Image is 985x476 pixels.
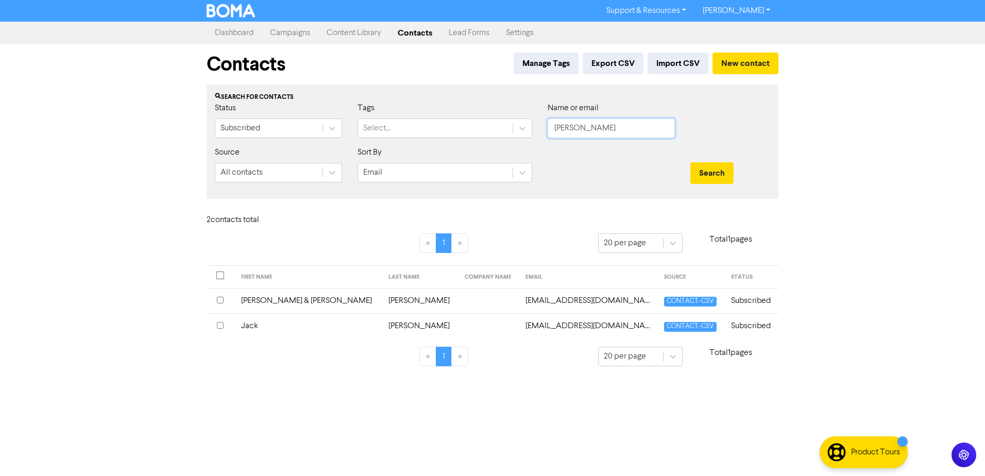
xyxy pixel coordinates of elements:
[215,146,240,159] label: Source
[382,266,458,288] th: LAST NAME
[436,347,452,366] a: Page 1 is your current page
[548,102,599,114] label: Name or email
[725,288,778,313] td: Subscribed
[220,122,260,134] div: Subscribed
[712,53,778,74] button: New contact
[725,313,778,338] td: Subscribed
[440,23,498,43] a: Lead Forms
[220,166,263,179] div: All contacts
[363,122,390,134] div: Select...
[207,4,255,18] img: BOMA Logo
[207,23,262,43] a: Dashboard
[690,162,734,184] button: Search
[215,102,236,114] label: Status
[664,297,717,307] span: CONTACT-CSV
[262,23,318,43] a: Campaigns
[207,215,289,225] h6: 2 contact s total
[725,266,778,288] th: STATUS
[215,93,770,102] div: Search for contacts
[648,53,708,74] button: Import CSV
[683,347,778,359] p: Total 1 pages
[683,233,778,246] p: Total 1 pages
[664,322,717,332] span: CONTACT-CSV
[514,53,579,74] button: Manage Tags
[519,313,657,338] td: oscaradrian@me.com
[358,146,382,159] label: Sort By
[382,313,458,338] td: [PERSON_NAME]
[519,266,657,288] th: EMAIL
[583,53,643,74] button: Export CSV
[519,288,657,313] td: ja@boatramp.com.au
[604,350,646,363] div: 20 per page
[207,53,285,76] h1: Contacts
[933,427,985,476] iframe: Chat Widget
[235,288,383,313] td: [PERSON_NAME] & [PERSON_NAME]
[436,233,452,253] a: Page 1 is your current page
[658,266,725,288] th: SOURCE
[458,266,520,288] th: COMPANY NAME
[235,313,383,338] td: Jack
[598,3,694,19] a: Support & Resources
[318,23,389,43] a: Content Library
[382,288,458,313] td: [PERSON_NAME]
[694,3,778,19] a: [PERSON_NAME]
[358,102,375,114] label: Tags
[389,23,440,43] a: Contacts
[363,166,382,179] div: Email
[498,23,542,43] a: Settings
[235,266,383,288] th: FIRST NAME
[604,237,646,249] div: 20 per page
